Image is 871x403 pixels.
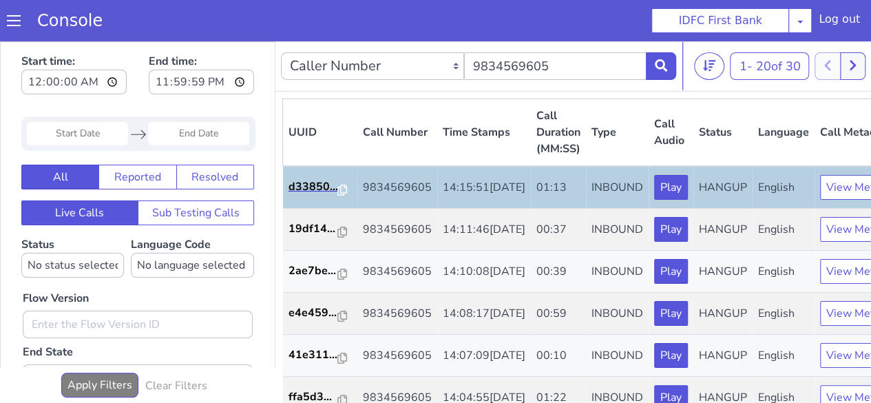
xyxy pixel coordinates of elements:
[283,58,357,125] th: UUID
[288,179,338,196] p: 19df14...
[753,293,815,335] td: English
[654,344,688,369] button: Play
[649,58,693,125] th: Call Audio
[357,125,437,167] td: 9834569605
[288,221,352,238] a: 2ae7be...
[437,251,531,293] td: 14:08:17[DATE]
[586,335,649,378] td: INBOUND
[148,81,249,104] input: End Date
[531,125,586,167] td: 01:13
[23,323,253,351] input: Enter the End State Value
[586,125,649,167] td: INBOUND
[531,209,586,251] td: 00:39
[357,167,437,209] td: 9834569605
[288,347,352,364] a: ffa5d3...
[288,179,352,196] a: 19df14...
[654,218,688,242] button: Play
[288,221,338,238] p: 2ae7be...
[730,11,809,39] button: 1- 20of 30
[288,263,338,280] p: e4e459...
[586,209,649,251] td: INBOUND
[586,58,649,125] th: Type
[437,125,531,167] td: 14:15:51[DATE]
[357,293,437,335] td: 9834569605
[531,167,586,209] td: 00:37
[288,137,338,154] p: d33850...
[357,58,437,125] th: Call Number
[753,251,815,293] td: English
[288,305,338,322] p: 41e311...
[21,8,127,57] label: Start time:
[437,58,531,125] th: Time Stamps
[437,335,531,378] td: 14:04:55[DATE]
[753,125,815,167] td: English
[176,123,254,148] button: Resolved
[753,167,815,209] td: English
[131,211,254,236] select: Language Code
[21,159,138,184] button: Live Calls
[753,209,815,251] td: English
[21,11,119,30] a: Console
[753,335,815,378] td: English
[21,196,124,236] label: Status
[651,8,789,33] button: IDFC First Bank
[138,159,255,184] button: Sub Testing Calls
[586,293,649,335] td: INBOUND
[437,167,531,209] td: 14:11:46[DATE]
[98,123,176,148] button: Reported
[357,335,437,378] td: 9834569605
[693,251,753,293] td: HANGUP
[23,269,253,297] input: Enter the Flow Version ID
[693,125,753,167] td: HANGUP
[357,209,437,251] td: 9834569605
[149,28,254,53] input: End time:
[586,251,649,293] td: INBOUND
[288,137,352,154] a: d33850...
[654,260,688,285] button: Play
[819,11,860,33] div: Log out
[586,167,649,209] td: INBOUND
[464,11,647,39] input: Enter the Caller Number
[21,123,99,148] button: All
[23,249,89,265] label: Flow Version
[145,338,207,351] h6: Clear Filters
[27,81,128,104] input: Start Date
[23,302,73,319] label: End State
[693,293,753,335] td: HANGUP
[693,335,753,378] td: HANGUP
[531,293,586,335] td: 00:10
[693,167,753,209] td: HANGUP
[531,58,586,125] th: Call Duration (MM:SS)
[693,209,753,251] td: HANGUP
[437,209,531,251] td: 14:10:08[DATE]
[21,211,124,236] select: Status
[531,251,586,293] td: 00:59
[288,305,352,322] a: 41e311...
[288,347,338,364] p: ffa5d3...
[755,17,800,33] span: 20 of 30
[654,176,688,200] button: Play
[693,58,753,125] th: Status
[437,293,531,335] td: 14:07:09[DATE]
[357,251,437,293] td: 9834569605
[131,196,254,236] label: Language Code
[753,58,815,125] th: Language
[531,335,586,378] td: 01:22
[654,134,688,158] button: Play
[21,28,127,53] input: Start time:
[61,331,138,356] button: Apply Filters
[288,263,352,280] a: e4e459...
[149,8,254,57] label: End time:
[654,302,688,327] button: Play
